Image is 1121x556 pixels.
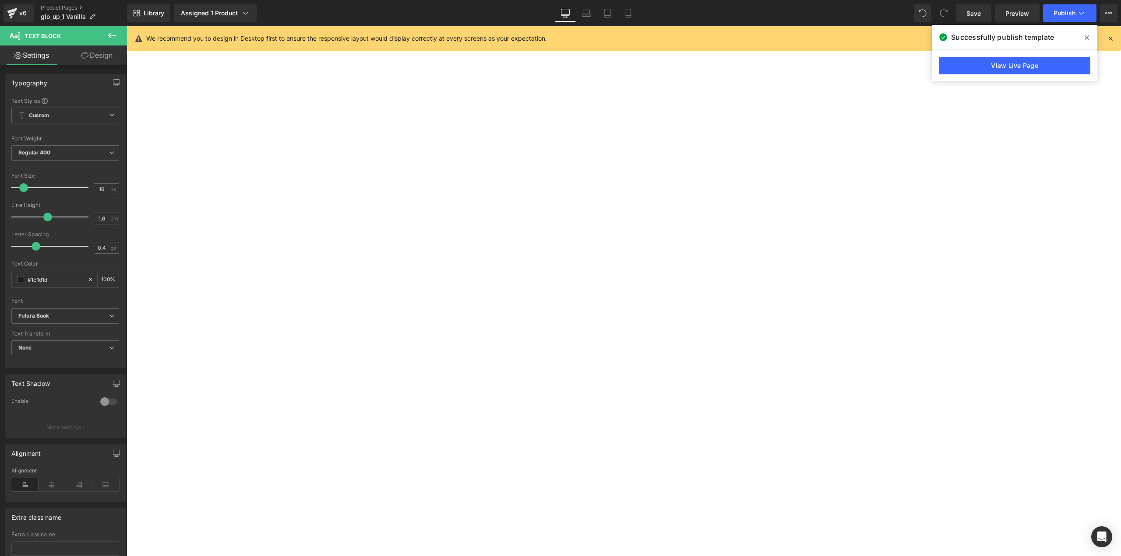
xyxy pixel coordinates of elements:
span: Text Block [25,32,61,39]
span: Publish [1054,10,1075,17]
b: Custom [29,112,49,119]
p: We recommend you to design in Desktop first to ensure the responsive layout would display correct... [146,34,547,43]
button: More settings [5,417,125,437]
a: New Library [127,4,170,22]
a: Design [65,45,129,65]
div: Text Transform [11,331,119,337]
a: Preview [995,4,1040,22]
div: Text Styles [11,97,119,104]
span: px [110,186,118,192]
span: em [110,216,118,221]
div: Typography [11,74,47,87]
div: Text Color [11,261,119,267]
b: None [18,344,32,351]
div: Open Intercom Messenger [1091,526,1112,547]
div: Font Size [11,173,119,179]
a: Laptop [576,4,597,22]
div: Assigned 1 Product [181,9,250,17]
span: Preview [1005,9,1029,18]
div: % [98,272,119,287]
span: Save [966,9,981,18]
button: More [1100,4,1117,22]
div: Line Height [11,202,119,208]
div: Alignment [11,445,41,457]
a: Desktop [555,4,576,22]
b: Regular 400 [18,149,51,156]
a: Product Pages [41,4,127,11]
a: Mobile [618,4,639,22]
div: Extra class name [11,532,119,538]
button: Undo [914,4,931,22]
button: Redo [935,4,952,22]
span: Successfully publish template [951,32,1054,42]
div: Letter Spacing [11,231,119,238]
div: v6 [18,7,28,19]
div: Extra class name [11,509,61,521]
div: Text Shadow [11,375,50,387]
div: Font Weight [11,136,119,142]
div: Enable [11,398,92,407]
span: Library [144,9,164,17]
a: Tablet [597,4,618,22]
div: Font [11,298,119,304]
i: Futura Book [18,312,49,320]
a: View Live Page [939,57,1090,74]
p: More settings [46,423,81,431]
span: glo_up_1 Vanilla [41,13,86,20]
a: v6 [4,4,34,22]
input: Color [28,275,84,284]
div: Alignment [11,468,119,474]
span: px [110,245,118,251]
button: Publish [1043,4,1096,22]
